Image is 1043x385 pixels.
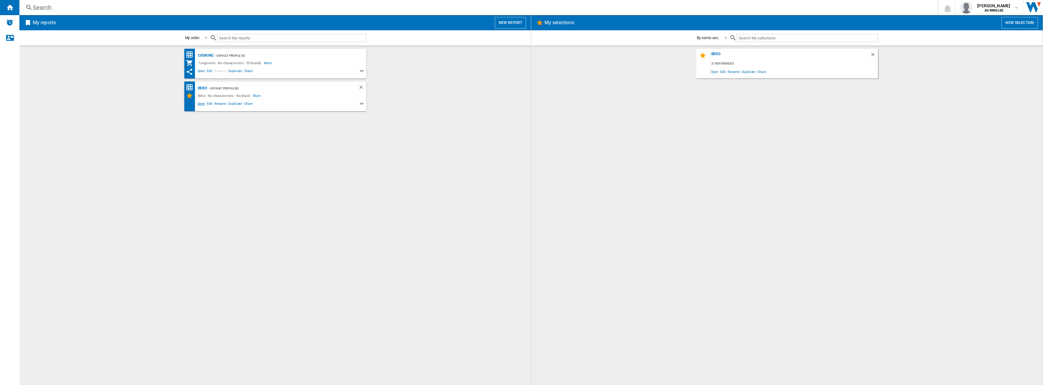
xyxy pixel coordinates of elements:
[207,85,346,92] div: - Default profile (8)
[196,85,207,92] div: Beko
[185,35,200,40] div: My order
[741,68,756,76] span: Duplicate
[710,68,719,76] span: Open
[697,35,719,40] div: By name asc.
[206,101,213,108] span: Edit
[213,68,227,75] span: Rename
[32,17,57,28] h2: My reports
[33,3,922,12] div: Search
[196,52,213,59] div: Cooking
[719,68,727,76] span: Edit
[984,8,1003,12] b: AU BINGLEE
[196,92,253,99] div: Beko - No characteristic - No brand
[186,59,196,67] div: My Assortment
[186,84,196,91] div: Price Ranking
[253,92,262,99] span: More
[196,68,206,75] span: Open
[213,101,227,108] span: Rename
[870,52,878,60] div: Delete
[960,2,972,14] img: profile.jpg
[737,34,878,42] input: Search My selections
[756,68,767,76] span: Share
[227,68,243,75] span: Duplicate
[710,60,878,68] div: 21 references
[977,3,1010,9] span: [PERSON_NAME]
[227,101,243,108] span: Duplicate
[196,101,206,108] span: Open
[186,51,196,58] div: Price Matrix
[186,68,193,75] ng-md-icon: This report has been shared with you
[543,17,575,28] h2: My selections
[217,34,366,42] input: Search My reports
[6,19,13,26] img: alerts-logo.svg
[495,17,526,28] button: New report
[196,59,264,67] div: 7 segments - No characteristic - 55 brands
[358,85,366,92] div: Delete
[243,101,254,108] span: Share
[1001,17,1038,28] button: New selection
[727,68,741,76] span: Rename
[243,68,254,75] span: Share
[213,52,354,59] div: - Default profile (8)
[206,68,213,75] span: Edit
[264,59,273,67] span: More
[710,52,870,60] div: Beko
[186,92,196,99] div: My Selections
